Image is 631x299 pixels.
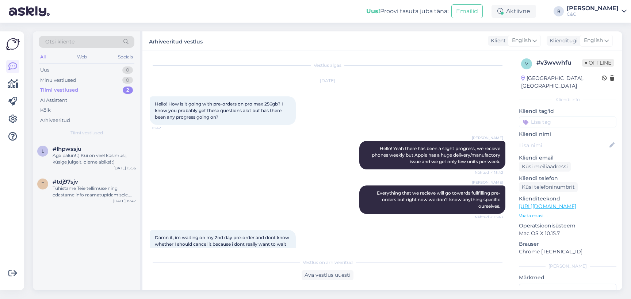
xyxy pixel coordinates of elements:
div: Proovi tasuta juba täna: [366,7,448,16]
button: Emailid [451,4,483,18]
div: Aktiivne [492,5,536,18]
div: [GEOGRAPHIC_DATA], [GEOGRAPHIC_DATA] [521,74,602,90]
div: Klient [488,37,506,45]
p: Märkmed [519,274,616,281]
div: R [554,6,564,16]
span: [PERSON_NAME] [472,135,503,141]
div: Web [76,52,88,62]
div: C&C [567,11,619,17]
label: Arhiveeritud vestlus [149,36,203,46]
p: Operatsioonisüsteem [519,222,616,230]
p: Kliendi email [519,154,616,162]
div: AI Assistent [40,97,67,104]
span: Damn it, im waiting on my 2nd day pre-order and dont know whether I should cancel it because i do... [155,235,290,253]
span: Tiimi vestlused [70,130,103,136]
span: Otsi kliente [45,38,74,46]
div: 0 [122,66,133,74]
div: 2 [123,87,133,94]
div: [PERSON_NAME] [519,263,616,269]
div: # v3wvwhfu [536,58,582,67]
p: Kliendi telefon [519,175,616,182]
img: Askly Logo [6,37,20,51]
span: l [42,148,44,154]
div: Vestlus algas [150,62,505,69]
span: [PERSON_NAME] [472,180,503,185]
div: 0 [122,77,133,84]
a: [PERSON_NAME]C&C [567,5,627,17]
div: Arhiveeritud [40,117,70,124]
div: All [39,52,47,62]
p: Brauser [519,240,616,248]
span: Hello! How is it going with pre-orders on pro max 256gb? I know you probably get these questions ... [155,101,284,120]
span: English [512,37,531,45]
div: [DATE] 15:47 [113,198,136,204]
span: Vestlus on arhiveeritud [303,259,353,266]
span: Hello! Yeah there has been a slight progress, we recieve phones weekly but Apple has a huge deliv... [372,146,501,164]
input: Lisa nimi [519,141,608,149]
input: Lisa tag [519,116,616,127]
p: Mac OS X 10.15.7 [519,230,616,237]
div: Aga palun! :) Kui on veel küsimusi, küsige julgelt, oleme abiks! :) [53,152,136,165]
div: Küsi telefoninumbrit [519,182,578,192]
p: Kliendi tag'id [519,107,616,115]
div: Kõik [40,107,51,114]
span: Everything that we recieve will go towards fullfilling pre-orders but right now we don't know any... [377,190,501,209]
div: Klienditugi [547,37,578,45]
p: Vaata edasi ... [519,212,616,219]
span: #lhpwssju [53,146,81,152]
p: Chrome [TECHNICAL_ID] [519,248,616,256]
div: Kliendi info [519,96,616,103]
div: Ava vestlus uuesti [302,270,353,280]
div: Küsi meiliaadressi [519,162,571,172]
div: Tiimi vestlused [40,87,78,94]
span: Offline [582,59,614,67]
span: Nähtud ✓ 15:42 [475,170,503,175]
div: Minu vestlused [40,77,76,84]
span: Nähtud ✓ 15:43 [475,214,503,220]
div: [DATE] 15:56 [114,165,136,171]
p: Klienditeekond [519,195,616,203]
span: 15:42 [152,125,179,131]
span: v [525,61,528,66]
div: [DATE] [150,77,505,84]
div: [PERSON_NAME] [567,5,619,11]
p: Kliendi nimi [519,130,616,138]
span: English [584,37,603,45]
div: Socials [116,52,134,62]
b: Uus! [366,8,380,15]
div: Tühistame Teie tellimuse ning edastame info raamatupidamisele. Tagasikanne tuleb kuni 7 tööpäeva ... [53,185,136,198]
span: #tdj97sjv [53,179,78,185]
span: t [42,181,44,187]
a: [URL][DOMAIN_NAME] [519,203,576,210]
div: Uus [40,66,49,74]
